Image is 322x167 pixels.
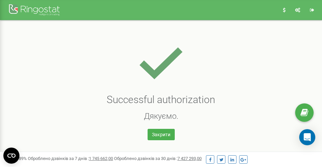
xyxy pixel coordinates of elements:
h2: Дякуємо. [5,112,317,120]
h1: Successful authorization [5,94,317,105]
u: 7 427 293,00 [177,156,202,161]
u: 1 745 662,00 [89,156,113,161]
span: Оброблено дзвінків за 30 днів : [114,156,202,161]
a: Закрити [148,129,175,140]
span: Оброблено дзвінків за 7 днів : [28,156,113,161]
div: Open Intercom Messenger [299,129,315,145]
button: Open CMP widget [3,148,19,164]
